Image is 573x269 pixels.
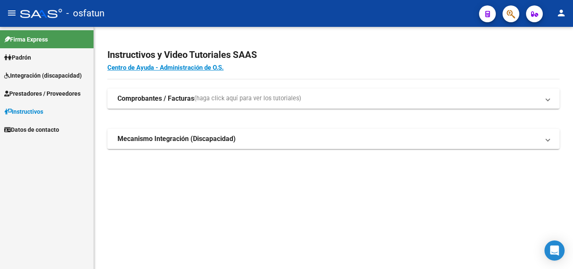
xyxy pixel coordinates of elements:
span: Integración (discapacidad) [4,71,82,80]
h2: Instructivos y Video Tutoriales SAAS [107,47,560,63]
span: (haga click aquí para ver los tutoriales) [194,94,301,103]
mat-icon: menu [7,8,17,18]
mat-icon: person [556,8,566,18]
span: Firma Express [4,35,48,44]
span: Instructivos [4,107,43,116]
mat-expansion-panel-header: Comprobantes / Facturas(haga click aquí para ver los tutoriales) [107,89,560,109]
strong: Mecanismo Integración (Discapacidad) [117,134,236,144]
strong: Comprobantes / Facturas [117,94,194,103]
span: Datos de contacto [4,125,59,134]
span: Prestadores / Proveedores [4,89,81,98]
span: - osfatun [66,4,104,23]
div: Open Intercom Messenger [544,240,565,261]
span: Padrón [4,53,31,62]
a: Centro de Ayuda - Administración de O.S. [107,64,224,71]
mat-expansion-panel-header: Mecanismo Integración (Discapacidad) [107,129,560,149]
